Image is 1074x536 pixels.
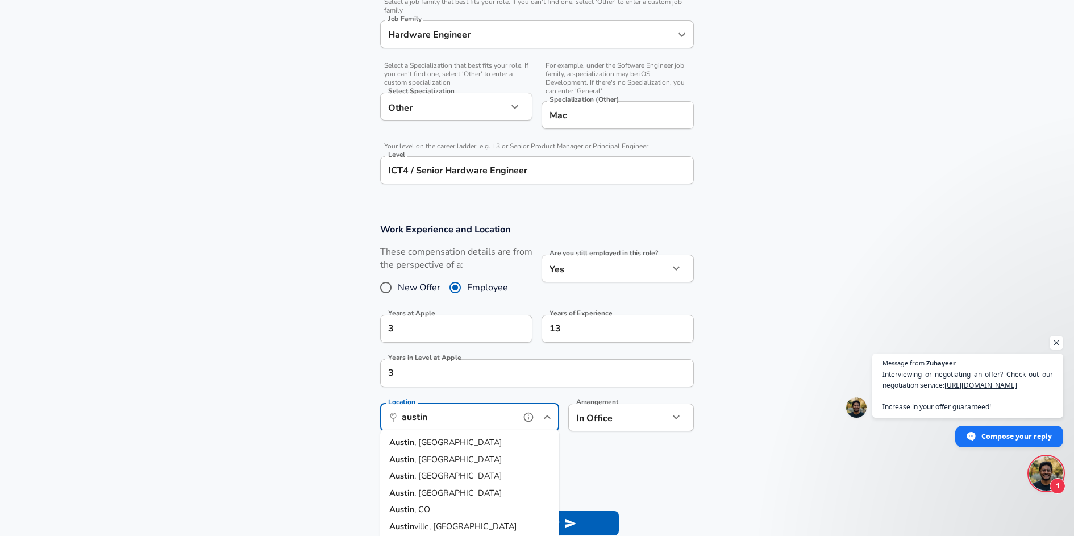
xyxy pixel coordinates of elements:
[388,354,461,361] label: Years in Level at Apple
[380,315,507,343] input: 0
[542,61,694,95] span: For example, under the Software Engineer job family, a specialization may be iOS Development. If ...
[380,359,669,387] input: 1
[398,281,440,294] span: New Offer
[550,310,612,317] label: Years of Experience
[539,409,555,425] button: Close
[542,315,669,343] input: 7
[380,61,532,87] span: Select a Specialization that best fits your role. If you can't find one, select 'Other' to enter ...
[882,360,925,366] span: Message from
[414,487,502,498] span: , [GEOGRAPHIC_DATA]
[388,310,435,317] label: Years at Apple
[380,246,532,272] label: These compensation details are from the perspective of a:
[389,487,414,498] strong: Austin
[385,26,672,43] input: Software Engineer
[389,521,414,532] strong: Austin
[542,255,669,282] div: Yes
[414,454,502,465] span: , [GEOGRAPHIC_DATA]
[520,409,537,426] button: help
[576,398,618,405] label: Arrangement
[389,437,414,448] strong: Austin
[385,161,689,179] input: L3
[882,369,1053,412] span: Interviewing or negotiating an offer? Check out our negotiation service: Increase in your offer g...
[550,250,658,256] label: Are you still employed in this role?
[380,223,694,236] h3: Work Experience and Location
[389,470,414,481] strong: Austin
[388,398,415,405] label: Location
[414,521,517,532] span: ville, [GEOGRAPHIC_DATA]
[414,470,502,481] span: , [GEOGRAPHIC_DATA]
[568,404,652,431] div: In Office
[467,281,508,294] span: Employee
[380,142,694,151] span: Your level on the career ladder. e.g. L3 or Senior Product Manager or Principal Engineer
[981,426,1052,446] span: Compose your reply
[550,96,619,103] label: Specialization (Other)
[389,454,414,465] strong: Austin
[388,151,405,158] label: Level
[674,27,690,43] button: Open
[388,15,422,22] label: Job Family
[414,504,430,515] span: , CO
[926,360,956,366] span: Zuhayeer
[388,88,454,94] label: Select Specialization
[1029,456,1063,491] div: Open chat
[1050,478,1065,494] span: 1
[414,437,502,448] span: , [GEOGRAPHIC_DATA]
[380,93,507,121] div: Other
[389,504,414,515] strong: Austin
